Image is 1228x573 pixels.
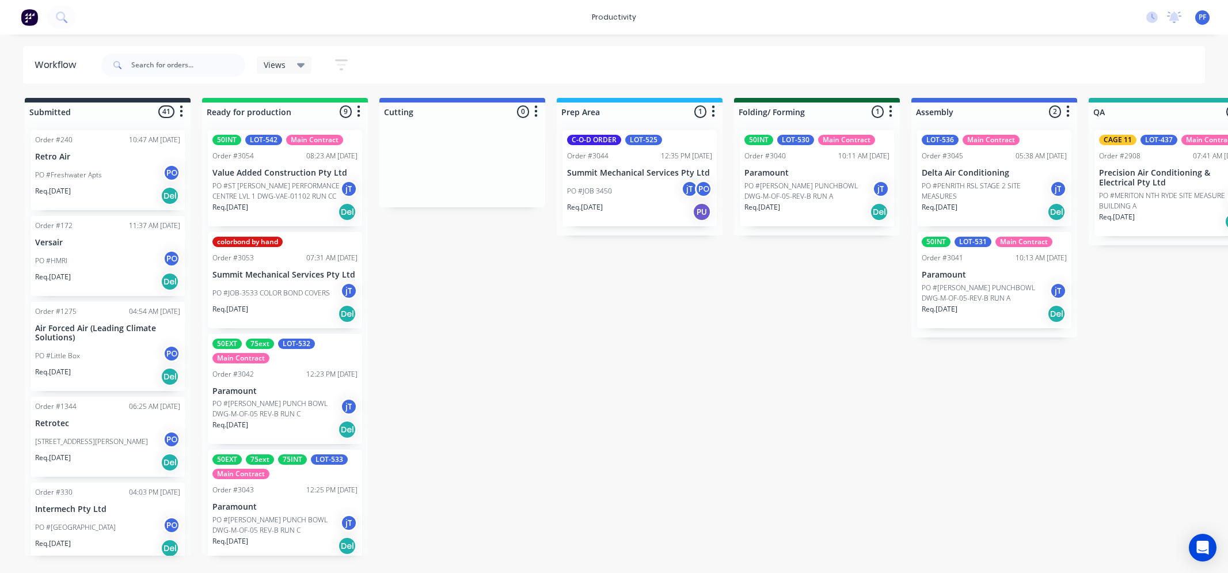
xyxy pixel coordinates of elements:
div: Main Contract [818,135,875,145]
div: Order #1344 [35,401,77,412]
p: Delta Air Conditioning [922,168,1067,178]
p: Value Added Construction Pty Ltd [212,168,358,178]
div: Order #127504:54 AM [DATE]Air Forced Air (Leading Climate Solutions)PO #Little BoxPOReq.[DATE]Del [31,302,185,392]
div: LOT-533 [311,454,348,465]
div: Main Contract [286,135,343,145]
p: Req. [DATE] [922,304,957,314]
div: Del [161,453,179,472]
p: Req. [DATE] [212,304,248,314]
div: colorbond by handOrder #305307:31 AM [DATE]Summit Mechanical Services Pty LtdPO #JOB-3533 COLOR B... [208,232,362,328]
div: Del [338,203,356,221]
div: jT [681,180,698,198]
div: jT [340,514,358,532]
div: 08:23 AM [DATE] [306,151,358,161]
div: Del [870,203,888,221]
div: 10:47 AM [DATE] [129,135,180,145]
div: CAGE 11 [1099,135,1136,145]
div: Order #2908 [1099,151,1140,161]
p: PO #MERITON NTH RYDE SITE MEASURE BUILDING A [1099,191,1227,211]
div: Order #3053 [212,253,254,263]
div: 07:31 AM [DATE] [306,253,358,263]
div: Main Contract [963,135,1020,145]
div: Order #240 [35,135,73,145]
div: PO [695,180,712,198]
p: Summit Mechanical Services Pty Ltd [212,270,358,280]
div: LOT-532 [278,339,315,349]
div: PO [163,345,180,362]
p: Req. [DATE] [35,367,71,377]
div: jT [872,180,889,198]
div: 50INT [922,237,951,247]
div: Del [161,367,179,386]
div: Open Intercom Messenger [1189,534,1216,561]
div: Del [161,187,179,205]
p: Req. [DATE] [35,453,71,463]
p: Paramount [212,386,358,396]
div: Main Contract [995,237,1052,247]
div: Order #3042 [212,369,254,380]
input: Search for orders... [131,54,245,77]
p: Intermech Pty Ltd [35,504,180,514]
div: 50EXT [212,454,242,465]
div: productivity [586,9,642,26]
div: Main Contract [212,353,269,363]
div: 10:11 AM [DATE] [838,151,889,161]
div: LOT-536Main ContractOrder #304505:38 AM [DATE]Delta Air ConditioningPO #PENRITH RSL STAGE 2 SITE ... [917,130,1071,226]
div: 50INTLOT-530Main ContractOrder #304010:11 AM [DATE]ParamountPO #[PERSON_NAME] PUNCHBOWL DWG-M-OF-... [740,130,894,226]
div: Del [338,420,356,439]
div: 50INTLOT-542Main ContractOrder #305408:23 AM [DATE]Value Added Construction Pty LtdPO #ST [PERSON... [208,130,362,226]
div: 12:25 PM [DATE] [306,485,358,495]
div: jT [340,282,358,299]
p: Retrotec [35,419,180,428]
div: Order #24010:47 AM [DATE]Retro AirPO #Freshwater AptsPOReq.[DATE]Del [31,130,185,210]
p: [STREET_ADDRESS][PERSON_NAME] [35,437,148,447]
div: 50INT [212,135,241,145]
div: 05:38 AM [DATE] [1016,151,1067,161]
p: Paramount [212,502,358,512]
div: 75INT [278,454,307,465]
p: Air Forced Air (Leading Climate Solutions) [35,324,180,343]
div: jT [1050,282,1067,299]
div: 50EXT75extLOT-532Main ContractOrder #304212:23 PM [DATE]ParamountPO #[PERSON_NAME] PUNCH BOWL DWG... [208,334,362,445]
div: Del [161,272,179,291]
div: 50INT [744,135,773,145]
p: PO #PENRITH RSL STAGE 2 SITE MEASURES [922,181,1050,202]
div: PO [163,164,180,181]
p: PO #JOB 3450 [567,186,612,196]
div: 10:13 AM [DATE] [1016,253,1067,263]
div: LOT-542 [245,135,282,145]
div: PO [163,431,180,448]
img: Factory [21,9,38,26]
p: Req. [DATE] [35,272,71,282]
p: Paramount [922,270,1067,280]
div: Del [1047,305,1066,323]
div: PO [163,250,180,267]
div: Order #3041 [922,253,963,263]
p: PO #JOB-3533 COLOR BOND COVERS [212,288,330,298]
p: PO #ST [PERSON_NAME] PERFORMANCE CENTRE LVL 1 DWG-VAE-01102 RUN CC [212,181,340,202]
p: Req. [DATE] [922,202,957,212]
p: Req. [DATE] [212,420,248,430]
div: PU [693,203,711,221]
div: Del [161,539,179,557]
p: Req. [DATE] [35,186,71,196]
p: PO #[PERSON_NAME] PUNCH BOWL DWG-M-OF-05 REV-B RUN C [212,399,340,419]
div: LOT-531 [955,237,991,247]
div: 04:03 PM [DATE] [129,487,180,498]
div: Del [338,537,356,555]
div: Order #172 [35,221,73,231]
p: Versair [35,238,180,248]
div: Order #17211:37 AM [DATE]VersairPO #HMRIPOReq.[DATE]Del [31,216,185,296]
div: 04:54 AM [DATE] [129,306,180,317]
div: Workflow [35,58,82,72]
div: 75ext [246,454,274,465]
div: 06:25 AM [DATE] [129,401,180,412]
div: Order #33004:03 PM [DATE]Intermech Pty LtdPO #[GEOGRAPHIC_DATA]POReq.[DATE]Del [31,483,185,563]
p: Retro Air [35,152,180,162]
div: Del [1047,203,1066,221]
p: Req. [DATE] [212,536,248,547]
p: Req. [DATE] [567,202,603,212]
span: PF [1199,12,1206,22]
div: Order #3044 [567,151,609,161]
div: 75ext [246,339,274,349]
